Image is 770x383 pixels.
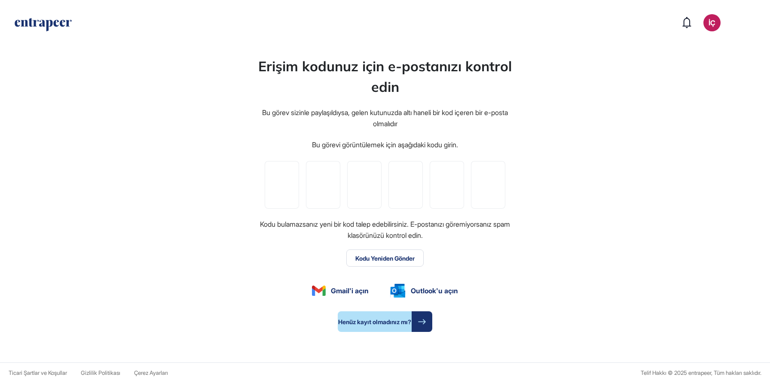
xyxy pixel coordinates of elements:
font: Ticari Şartlar ve Koşullar [9,369,67,376]
a: Gizlilik Politikası [81,370,120,376]
font: Outlook'u açın [411,286,458,295]
a: Ticari Şartlar ve Koşullar [9,370,67,376]
a: Henüz kayıt olmadınız mı? [338,311,432,332]
font: İÇ [709,18,715,27]
font: Gizlilik Politikası [81,369,120,376]
a: Outlook'u açın [390,284,458,298]
button: Kodu Yeniden Gönder [346,249,424,267]
a: Gmail'i açın [312,286,369,296]
font: Telif Hakkı © 2025 entrapeer, Tüm hakları saklıdır. [641,369,761,376]
font: Erişim kodunuz için e-postanızı kontrol edin [258,58,512,95]
font: Bu görev sizinle paylaşıldıysa, gelen kutunuzda altı haneli bir kod içeren bir e-posta olmalıdır [262,108,508,128]
a: Çerez Ayarları [134,370,168,376]
font: Kodu bulamazsanız yeni bir kod talep edebilirsiniz. E-postanızı göremiyorsanız spam klasörünüzü k... [260,220,510,240]
button: İÇ [703,14,721,31]
font: Kodu Yeniden Gönder [355,255,415,262]
a: entrapeer-logo [14,18,73,34]
font: Bu görevi görüntülemek için aşağıdaki kodu girin. [312,140,458,149]
font: Çerez Ayarları [134,369,168,376]
font: Gmail'i açın [331,286,369,295]
font: Henüz kayıt olmadınız mı? [338,318,411,325]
